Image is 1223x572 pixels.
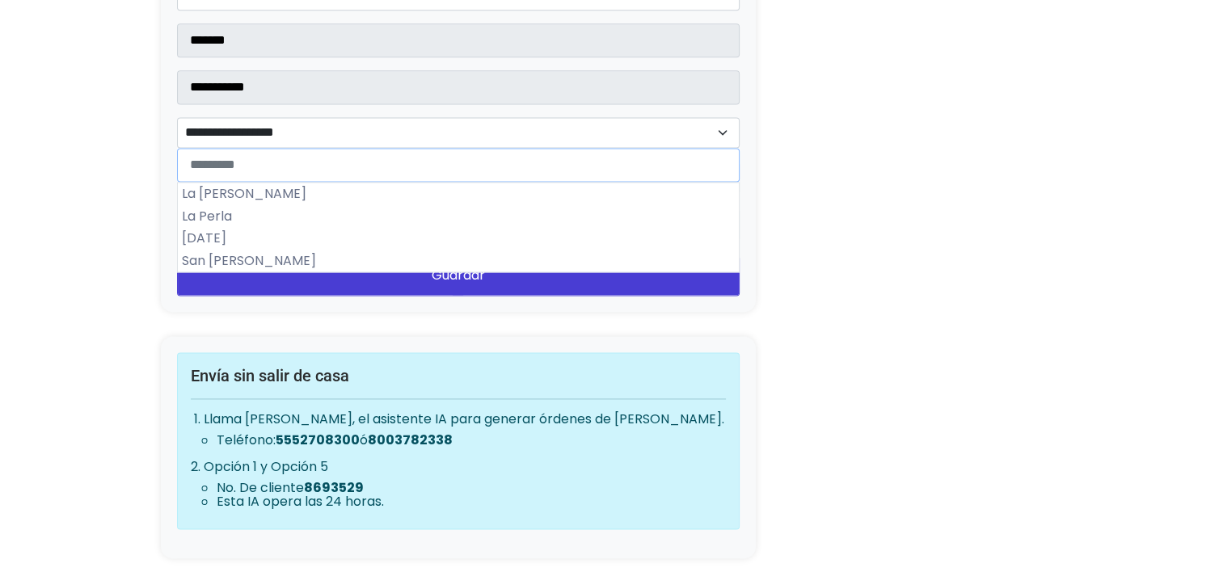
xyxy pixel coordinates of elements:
li: San [PERSON_NAME] [178,250,739,272]
button: Guardar [177,254,740,296]
li: La [PERSON_NAME] [178,183,739,205]
li: La Perla [178,205,739,228]
li: No. De cliente [217,481,726,495]
li: [DATE] [178,227,739,250]
b: 5552708300 [276,431,360,449]
b: 8003782338 [368,431,453,449]
li: Llama [PERSON_NAME], el asistente IA para generar órdenes de [PERSON_NAME]. [204,412,726,447]
h5: Envía sin salir de casa [191,366,726,385]
li: Esta IA opera las 24 horas. [217,494,726,509]
li: Opción 1 y Opción 5 [204,460,726,509]
b: 8693529 [304,478,364,497]
li: Teléfono: ó [217,433,726,448]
